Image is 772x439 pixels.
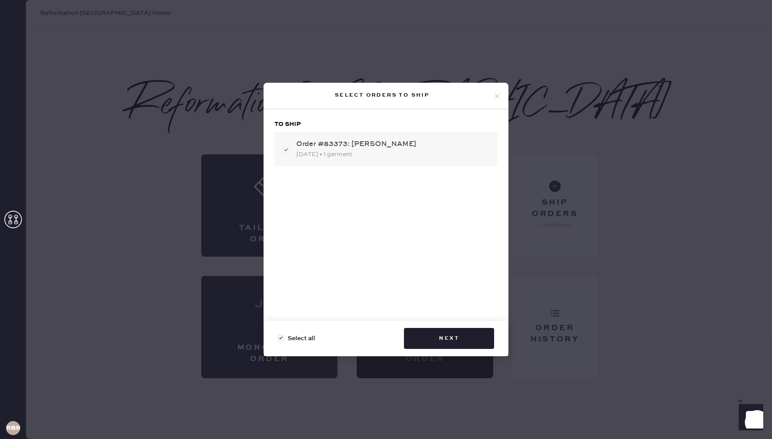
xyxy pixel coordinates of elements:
[271,90,493,101] div: Select orders to ship
[404,328,494,349] button: Next
[730,400,768,437] iframe: Front Chat
[6,425,20,431] h3: RBRA
[274,120,498,129] h3: To ship
[296,150,491,159] div: [DATE] • 1 garment
[296,139,491,150] div: Order #83373: [PERSON_NAME]
[288,334,315,343] span: Select all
